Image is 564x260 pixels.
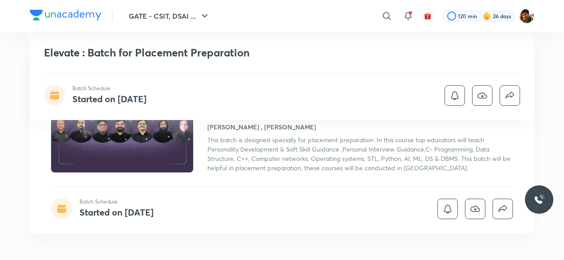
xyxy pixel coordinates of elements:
[482,12,491,20] img: streak
[72,84,147,92] p: Batch Schedule
[534,194,544,205] img: ttu
[44,46,392,59] h1: Elevate : Batch for Placement Preparation
[421,9,435,23] button: avatar
[79,198,154,206] p: Batch Schedule
[207,122,316,132] h4: [PERSON_NAME] , [PERSON_NAME]
[207,136,510,172] span: This batch is designed specially for placement preparation. In this course top educators will tea...
[123,7,215,25] button: GATE - CSIT, DSAI ...
[72,93,147,105] h4: Started on [DATE]
[50,92,195,173] img: Thumbnail
[79,206,154,218] h4: Started on [DATE]
[519,8,534,24] img: SUVRO
[30,10,101,23] a: Company Logo
[424,12,432,20] img: avatar
[30,10,101,20] img: Company Logo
